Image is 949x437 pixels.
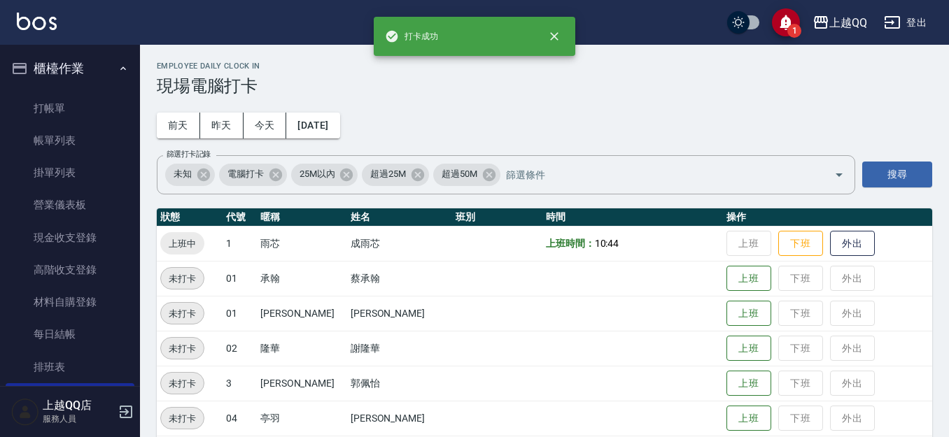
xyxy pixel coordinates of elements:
button: 上班 [726,301,771,327]
a: 排班表 [6,351,134,383]
th: 班別 [452,208,542,227]
a: 材料自購登錄 [6,286,134,318]
td: 蔡承翰 [347,261,452,296]
a: 現金收支登錄 [6,222,134,254]
td: 謝隆華 [347,331,452,366]
td: 隆華 [257,331,347,366]
td: [PERSON_NAME] [257,366,347,401]
span: 未打卡 [161,411,204,426]
p: 服務人員 [43,413,114,425]
span: 25M以內 [291,167,344,181]
input: 篩選條件 [502,162,810,187]
button: 外出 [830,231,875,257]
button: 上越QQ [807,8,873,37]
a: 營業儀表板 [6,189,134,221]
span: 10:44 [595,238,619,249]
td: 04 [223,401,257,436]
a: 每日結帳 [6,318,134,350]
th: 代號 [223,208,257,227]
td: [PERSON_NAME] [257,296,347,331]
th: 暱稱 [257,208,347,227]
button: 上班 [726,266,771,292]
a: 帳單列表 [6,124,134,157]
h2: Employee Daily Clock In [157,62,932,71]
a: 掛單列表 [6,157,134,189]
label: 篩選打卡記錄 [167,149,211,159]
span: 超過50M [433,167,486,181]
a: 打帳單 [6,92,134,124]
button: 今天 [244,113,287,138]
span: 未知 [165,167,200,181]
button: Open [828,164,850,186]
button: 前天 [157,113,200,138]
td: 雨芯 [257,226,347,261]
td: 承翰 [257,261,347,296]
div: 超過50M [433,164,500,186]
button: close [539,21,570,52]
img: Logo [17,13,57,30]
button: 昨天 [200,113,244,138]
td: 01 [223,261,257,296]
span: 未打卡 [161,341,204,356]
div: 超過25M [362,164,429,186]
a: 現場電腦打卡 [6,383,134,415]
h3: 現場電腦打卡 [157,76,932,96]
button: save [772,8,800,36]
button: 上班 [726,406,771,431]
img: Person [11,398,39,426]
div: 上越QQ [829,14,867,31]
div: 電腦打卡 [219,164,287,186]
span: 超過25M [362,167,414,181]
th: 操作 [723,208,932,227]
button: 櫃檯作業 [6,50,134,87]
td: [PERSON_NAME] [347,401,452,436]
div: 未知 [165,164,215,186]
button: 上班 [726,336,771,361]
th: 時間 [542,208,723,227]
div: 25M以內 [291,164,358,186]
td: 郭佩怡 [347,366,452,401]
th: 姓名 [347,208,452,227]
button: 上班 [726,371,771,396]
td: 01 [223,296,257,331]
span: 未打卡 [161,306,204,321]
td: [PERSON_NAME] [347,296,452,331]
td: 3 [223,366,257,401]
span: 未打卡 [161,271,204,286]
span: 打卡成功 [385,29,438,43]
td: 亭羽 [257,401,347,436]
button: 下班 [778,231,823,257]
span: 上班中 [160,236,204,251]
a: 高階收支登錄 [6,254,134,286]
button: 登出 [878,10,932,36]
td: 成雨芯 [347,226,452,261]
td: 02 [223,331,257,366]
b: 上班時間： [546,238,595,249]
th: 狀態 [157,208,223,227]
span: 未打卡 [161,376,204,391]
button: 搜尋 [862,162,932,187]
button: [DATE] [286,113,339,138]
span: 電腦打卡 [219,167,272,181]
td: 1 [223,226,257,261]
h5: 上越QQ店 [43,399,114,413]
span: 1 [787,24,801,38]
